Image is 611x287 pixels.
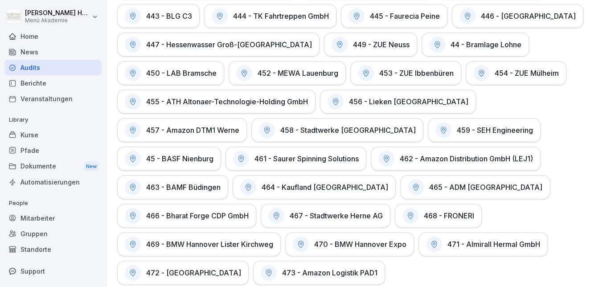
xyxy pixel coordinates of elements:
[4,196,102,210] p: People
[280,126,416,135] h1: 458 - Stadtwerke [GEOGRAPHIC_DATA]
[400,154,533,163] h1: 462 - Amazon Distribution GmbH (LEJ1)
[146,97,308,106] h1: 455 - ATH Altonaer-Technologie-Holding GmbH
[146,183,221,192] h1: 463 - BAMF Büdingen
[117,261,249,285] a: 472 - [GEOGRAPHIC_DATA]
[370,12,440,20] h1: 445 - Faurecia Peine
[4,91,102,107] a: Veranstaltungen
[4,60,102,75] a: Audits
[350,61,461,85] a: 453 - ZUE Ibbenbüren
[117,175,228,199] a: 463 - BAMF Büdingen
[481,12,576,20] h1: 446 - [GEOGRAPHIC_DATA]
[353,40,410,49] h1: 449 - ZUE Neuss
[117,4,200,28] a: 443 - BLG C3
[4,143,102,158] a: Pfade
[428,118,541,142] a: 459 - SEH Engineering
[466,61,566,85] a: 454 - ZUE Mülheim
[4,158,102,175] a: DokumenteNew
[4,242,102,257] a: Standorte
[251,118,423,142] a: 458 - Stadtwerke [GEOGRAPHIC_DATA]
[314,240,406,249] h1: 470 - BMW Hannover Expo
[422,33,529,57] a: 44 - Bramlage Lohne
[341,4,447,28] a: 445 - Faurecia Peine
[400,175,550,199] a: 465 - ADM [GEOGRAPHIC_DATA]
[4,174,102,190] a: Automatisierungen
[495,69,559,78] h1: 454 - ZUE Mülheim
[117,147,221,171] a: 45 - BASF Nienburg
[457,126,533,135] h1: 459 - SEH Engineering
[233,175,396,199] a: 464 - Kaufland [GEOGRAPHIC_DATA]
[117,61,224,85] a: 450 - LAB Bramsche
[117,33,320,57] a: 447 - Hessenwasser Groß-[GEOGRAPHIC_DATA]
[117,204,256,228] a: 466 - Bharat Forge CDP GmbH
[146,211,249,220] h1: 466 - Bharat Forge CDP GmbH
[320,90,476,114] a: 456 - Lieken [GEOGRAPHIC_DATA]
[285,232,414,256] a: 470 - BMW Hannover Expo
[452,4,583,28] a: 446 - [GEOGRAPHIC_DATA]
[146,69,217,78] h1: 450 - LAB Bramsche
[349,97,468,106] h1: 456 - Lieken [GEOGRAPHIC_DATA]
[84,161,99,172] div: New
[117,118,247,142] a: 457 - Amazon DTM1 Werne
[4,226,102,242] a: Gruppen
[429,183,542,192] h1: 465 - ADM [GEOGRAPHIC_DATA]
[146,268,241,277] h1: 472 - [GEOGRAPHIC_DATA]
[282,268,377,277] h1: 473 - Amazon Logistik PAD1
[4,75,102,91] a: Berichte
[262,183,388,192] h1: 464 - Kaufland [GEOGRAPHIC_DATA]
[146,40,312,49] h1: 447 - Hessenwasser Groß-[GEOGRAPHIC_DATA]
[4,29,102,44] a: Home
[117,232,281,256] a: 469 - BMW Hannover Lister Kirchweg
[395,204,482,228] a: 468 - FRONERI
[261,204,390,228] a: 467 - Stadtwerke Herne AG
[253,261,385,285] a: 473 - Amazon Logistik PAD1
[226,147,366,171] a: 461 - Saurer Spinning Solutions
[290,211,383,220] h1: 467 - Stadtwerke Herne AG
[379,69,454,78] h1: 453 - ZUE Ibbenbüren
[4,158,102,175] div: Dokumente
[233,12,329,20] h1: 444 - TK Fahrtreppen GmbH
[4,210,102,226] a: Mitarbeiter
[258,69,338,78] h1: 452 - MEWA Lauenburg
[371,147,541,171] a: 462 - Amazon Distribution GmbH (LEJ1)
[4,113,102,127] p: Library
[254,154,359,163] h1: 461 - Saurer Spinning Solutions
[418,232,548,256] a: 471 - Almirall Hermal GmbH
[146,154,213,163] h1: 45 - BASF Nienburg
[451,40,521,49] h1: 44 - Bramlage Lohne
[229,61,346,85] a: 452 - MEWA Lauenburg
[25,17,90,24] p: Menü Akademie
[4,44,102,60] a: News
[146,126,239,135] h1: 457 - Amazon DTM1 Werne
[25,9,90,17] p: [PERSON_NAME] Hemken
[447,240,540,249] h1: 471 - Almirall Hermal GmbH
[4,127,102,143] a: Kurse
[424,211,474,220] h1: 468 - FRONERI
[204,4,336,28] a: 444 - TK Fahrtreppen GmbH
[117,90,316,114] a: 455 - ATH Altonaer-Technologie-Holding GmbH
[4,263,102,279] div: Support
[324,33,417,57] a: 449 - ZUE Neuss
[146,12,192,20] h1: 443 - BLG C3
[146,240,273,249] h1: 469 - BMW Hannover Lister Kirchweg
